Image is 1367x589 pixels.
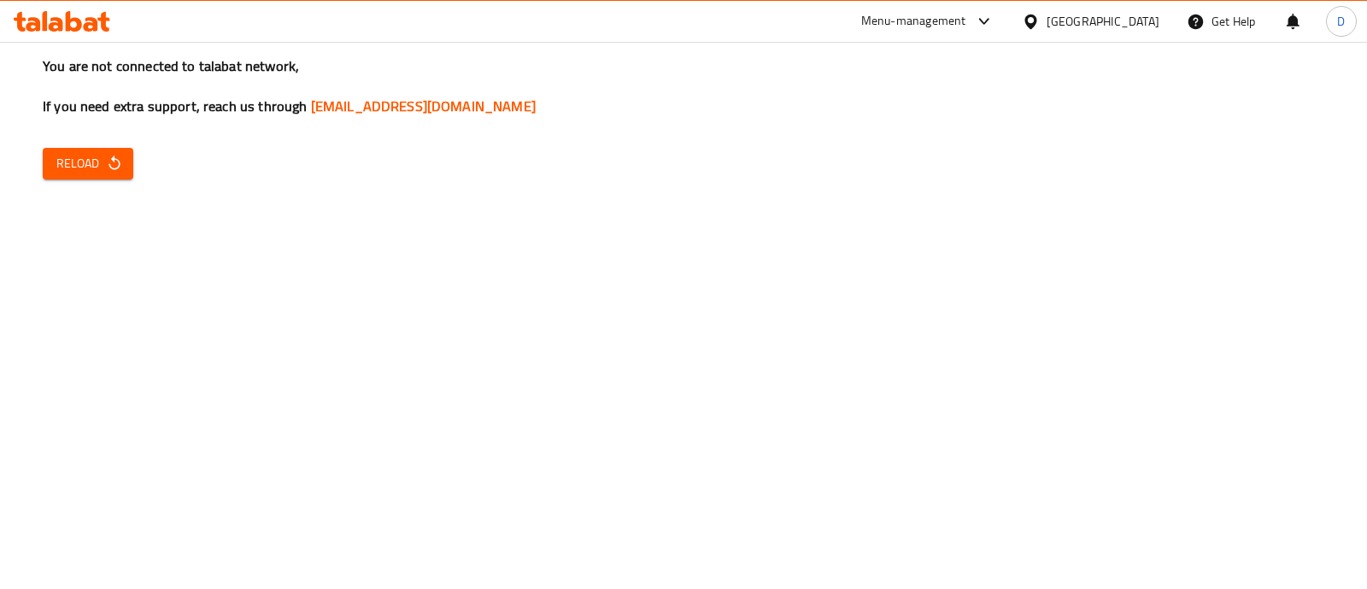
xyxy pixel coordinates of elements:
[861,11,966,32] div: Menu-management
[1337,12,1345,31] span: D
[1047,12,1159,31] div: [GEOGRAPHIC_DATA]
[56,153,120,174] span: Reload
[43,148,133,180] button: Reload
[311,93,536,119] a: [EMAIL_ADDRESS][DOMAIN_NAME]
[43,56,1324,116] h3: You are not connected to talabat network, If you need extra support, reach us through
